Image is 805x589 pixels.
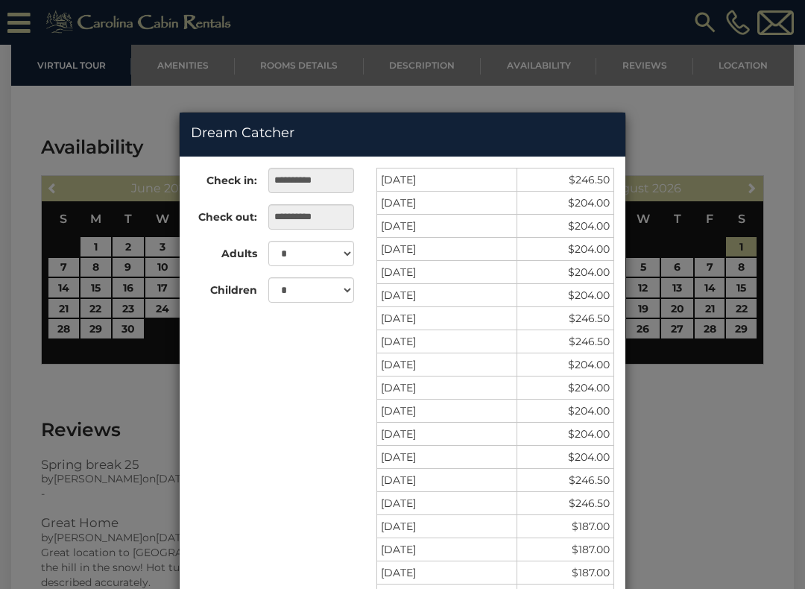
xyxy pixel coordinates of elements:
td: $204.00 [517,215,613,238]
td: [DATE] [377,353,517,377]
td: $204.00 [517,238,613,261]
td: [DATE] [377,168,517,192]
label: Children [180,277,257,297]
td: $187.00 [517,538,613,561]
td: [DATE] [377,238,517,261]
td: $204.00 [517,446,613,469]
td: [DATE] [377,492,517,515]
td: $204.00 [517,192,613,215]
td: [DATE] [377,192,517,215]
td: $246.50 [517,168,613,192]
td: $204.00 [517,261,613,284]
td: [DATE] [377,538,517,561]
td: [DATE] [377,400,517,423]
td: [DATE] [377,469,517,492]
td: $246.50 [517,307,613,330]
td: $204.00 [517,377,613,400]
td: $204.00 [517,353,613,377]
td: $246.50 [517,469,613,492]
td: [DATE] [377,515,517,538]
td: [DATE] [377,307,517,330]
td: [DATE] [377,561,517,585]
td: [DATE] [377,284,517,307]
td: $246.50 [517,492,613,515]
td: $246.50 [517,330,613,353]
td: [DATE] [377,330,517,353]
label: Adults [180,241,257,261]
label: Check out: [180,204,257,224]
h4: Dream Catcher [191,124,614,143]
td: $187.00 [517,561,613,585]
label: Check in: [180,168,257,188]
td: $204.00 [517,400,613,423]
td: $187.00 [517,515,613,538]
td: [DATE] [377,446,517,469]
td: [DATE] [377,215,517,238]
td: [DATE] [377,423,517,446]
td: $204.00 [517,423,613,446]
td: [DATE] [377,377,517,400]
td: $204.00 [517,284,613,307]
td: [DATE] [377,261,517,284]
